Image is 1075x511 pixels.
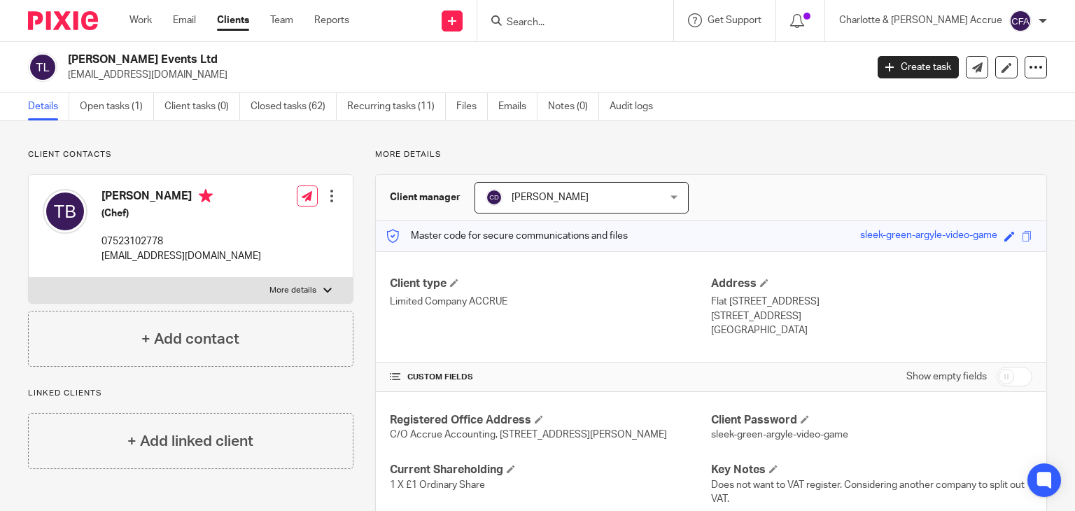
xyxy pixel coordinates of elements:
span: Get Support [708,15,761,25]
img: Pixie [28,11,98,30]
img: svg%3E [486,189,503,206]
a: Client tasks (0) [164,93,240,120]
a: Clients [217,13,249,27]
p: Limited Company ACCRUE [390,295,711,309]
img: svg%3E [1009,10,1032,32]
p: More details [269,285,316,296]
h4: Key Notes [711,463,1032,477]
a: Details [28,93,69,120]
p: [STREET_ADDRESS] [711,309,1032,323]
p: [GEOGRAPHIC_DATA] [711,323,1032,337]
p: [EMAIL_ADDRESS][DOMAIN_NAME] [101,249,261,263]
span: C/O Accrue Accounting, [STREET_ADDRESS][PERSON_NAME] [390,430,667,440]
h4: Client Password [711,413,1032,428]
div: sleek-green-argyle-video-game [860,228,997,244]
a: Reports [314,13,349,27]
p: Client contacts [28,149,353,160]
h4: + Add linked client [127,430,253,452]
img: svg%3E [28,52,57,82]
h4: + Add contact [141,328,239,350]
input: Search [505,17,631,29]
h4: Address [711,276,1032,291]
label: Show empty fields [906,370,987,384]
p: Charlotte & [PERSON_NAME] Accrue [839,13,1002,27]
span: sleek-green-argyle-video-game [711,430,848,440]
p: [EMAIL_ADDRESS][DOMAIN_NAME] [68,68,857,82]
a: Work [129,13,152,27]
a: Notes (0) [548,93,599,120]
h4: Current Shareholding [390,463,711,477]
a: Files [456,93,488,120]
span: 1 X £1 Ordinary Share [390,480,485,490]
a: Recurring tasks (11) [347,93,446,120]
a: Create task [878,56,959,78]
p: Master code for secure communications and files [386,229,628,243]
h4: Client type [390,276,711,291]
h4: [PERSON_NAME] [101,189,261,206]
span: Does not want to VAT register. Considering another company to split out VAT. [711,480,1025,504]
h2: [PERSON_NAME] Events Ltd [68,52,699,67]
p: Flat [STREET_ADDRESS] [711,295,1032,309]
a: Team [270,13,293,27]
p: 07523102778 [101,234,261,248]
a: Emails [498,93,537,120]
h4: Registered Office Address [390,413,711,428]
p: More details [375,149,1047,160]
span: [PERSON_NAME] [512,192,589,202]
p: Linked clients [28,388,353,399]
a: Closed tasks (62) [251,93,337,120]
a: Audit logs [610,93,663,120]
a: Email [173,13,196,27]
i: Primary [199,189,213,203]
h3: Client manager [390,190,461,204]
a: Open tasks (1) [80,93,154,120]
img: svg%3E [43,189,87,234]
h5: (Chef) [101,206,261,220]
h4: CUSTOM FIELDS [390,372,711,383]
